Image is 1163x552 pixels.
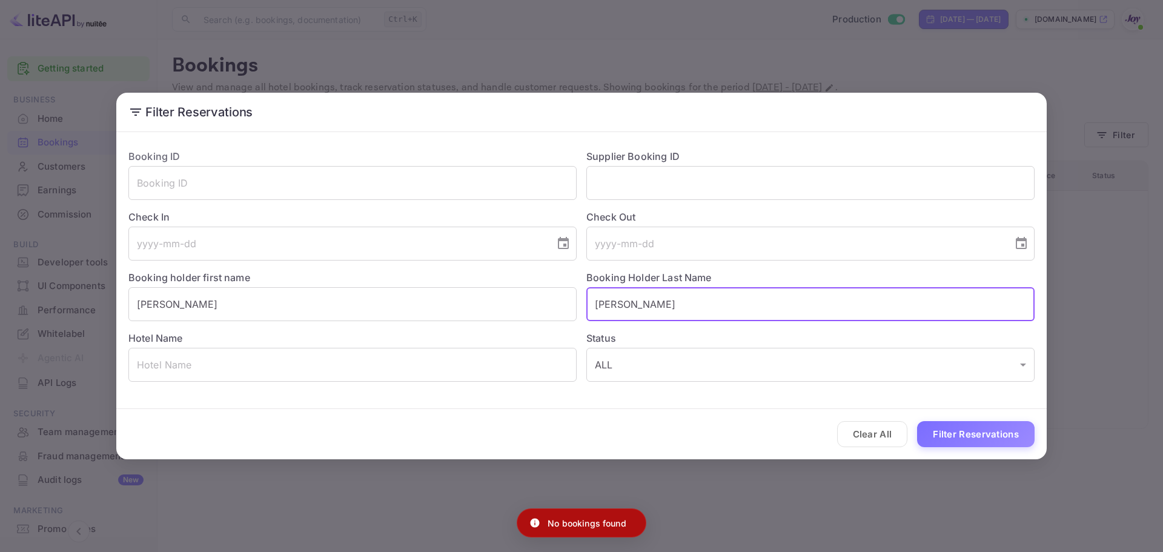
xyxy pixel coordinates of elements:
input: Holder First Name [128,287,577,321]
input: yyyy-mm-dd [128,227,546,261]
input: yyyy-mm-dd [586,227,1004,261]
input: Holder Last Name [586,287,1035,321]
label: Check Out [586,210,1035,224]
input: Supplier Booking ID [586,166,1035,200]
label: Hotel Name [128,332,183,344]
label: Check In [128,210,577,224]
p: No bookings found [548,517,626,530]
div: ALL [586,348,1035,382]
label: Booking ID [128,150,181,162]
button: Clear All [837,421,908,447]
label: Supplier Booking ID [586,150,680,162]
button: Filter Reservations [917,421,1035,447]
h2: Filter Reservations [116,93,1047,131]
label: Booking holder first name [128,271,250,284]
input: Hotel Name [128,348,577,382]
input: Booking ID [128,166,577,200]
label: Booking Holder Last Name [586,271,712,284]
button: Choose date [1009,231,1033,256]
label: Status [586,331,1035,345]
button: Choose date [551,231,575,256]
